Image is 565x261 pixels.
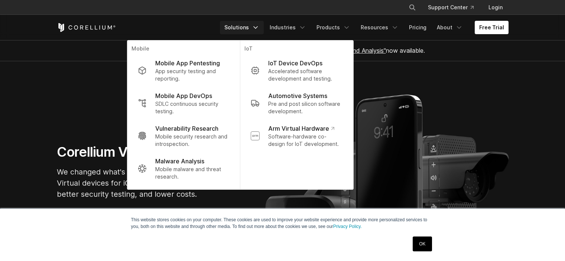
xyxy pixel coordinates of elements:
a: Login [483,1,509,14]
a: Products [312,21,355,34]
a: Corellium Home [57,23,116,32]
p: Mobile App Pentesting [155,59,220,68]
p: Arm Virtual Hardware [268,124,334,133]
a: Pricing [405,21,431,34]
a: Free Trial [475,21,509,34]
p: Mobile security research and introspection. [155,133,229,148]
p: Accelerated software development and testing. [268,68,342,82]
p: Mobile [131,45,235,54]
a: Mobile App Pentesting App security testing and reporting. [131,54,235,87]
p: Pre and post silicon software development. [268,100,342,115]
a: Privacy Policy. [333,224,362,229]
button: Search [406,1,419,14]
div: Navigation Menu [400,1,509,14]
a: IoT Device DevOps Accelerated software development and testing. [244,54,348,87]
a: Malware Analysis Mobile malware and threat research. [131,152,235,185]
a: Industries [265,21,311,34]
p: Vulnerability Research [155,124,218,133]
a: Solutions [220,21,264,34]
p: Mobile malware and threat research. [155,166,229,180]
a: Resources [356,21,403,34]
div: Navigation Menu [220,21,509,34]
p: Mobile App DevOps [155,91,212,100]
p: Software-hardware co-design for IoT development. [268,133,342,148]
p: IoT Device DevOps [268,59,322,68]
a: Vulnerability Research Mobile security research and introspection. [131,120,235,152]
p: This website stores cookies on your computer. These cookies are used to improve your website expe... [131,216,434,230]
p: App security testing and reporting. [155,68,229,82]
a: Automotive Systems Pre and post silicon software development. [244,87,348,120]
p: Malware Analysis [155,157,204,166]
p: Automotive Systems [268,91,327,100]
p: IoT [244,45,348,54]
a: Mobile App DevOps SDLC continuous security testing. [131,87,235,120]
p: We changed what's possible, so you can build what's next. Virtual devices for iOS, Android, and A... [57,166,280,200]
p: SDLC continuous security testing. [155,100,229,115]
a: About [432,21,467,34]
a: Support Center [422,1,480,14]
a: Arm Virtual Hardware Software-hardware co-design for IoT development. [244,120,348,152]
a: OK [413,236,432,251]
h1: Corellium Virtual Hardware [57,144,280,160]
